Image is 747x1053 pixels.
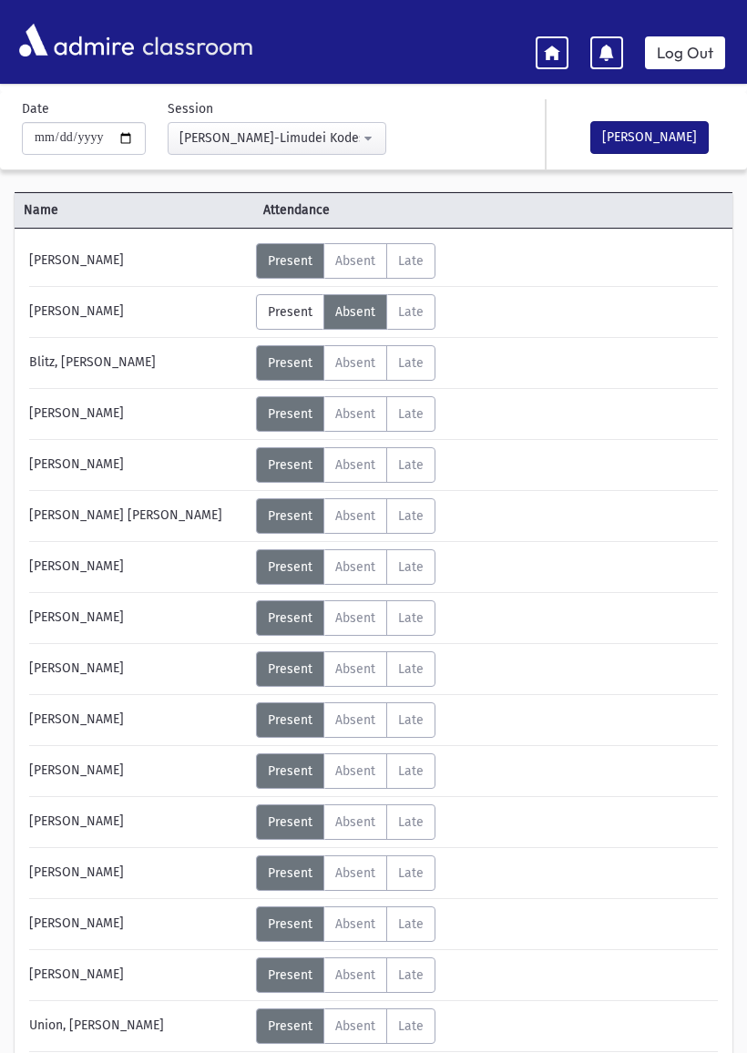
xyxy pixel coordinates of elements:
div: [PERSON_NAME] [20,294,256,330]
span: Absent [335,814,375,830]
span: Present [268,253,312,269]
span: Late [398,406,424,422]
div: AttTypes [256,855,435,891]
span: Late [398,865,424,881]
span: Late [398,508,424,524]
span: Present [268,304,312,320]
div: AttTypes [256,447,435,483]
span: Present [268,763,312,779]
button: [PERSON_NAME] [590,121,709,154]
span: Present [268,661,312,677]
div: [PERSON_NAME] [20,651,256,687]
span: Present [268,355,312,371]
span: Absent [335,661,375,677]
span: Late [398,610,424,626]
span: Present [268,508,312,524]
div: [PERSON_NAME] [20,243,256,279]
span: Late [398,814,424,830]
span: classroom [138,16,253,65]
label: Date [22,99,49,118]
span: Late [398,355,424,371]
div: AttTypes [256,906,435,942]
div: AttTypes [256,396,435,432]
span: Present [268,916,312,932]
span: Present [268,712,312,728]
div: [PERSON_NAME] [20,855,256,891]
div: AttTypes [256,957,435,993]
span: Absent [335,457,375,473]
button: Morah Leah-Limudei Kodesh(9:00AM-2:00PM) [168,122,386,155]
div: [PERSON_NAME] [20,447,256,483]
span: Absent [335,610,375,626]
span: Late [398,253,424,269]
span: Absent [335,253,375,269]
span: Late [398,763,424,779]
span: Present [268,814,312,830]
div: [PERSON_NAME] [20,600,256,636]
div: [PERSON_NAME]-Limudei Kodesh(9:00AM-2:00PM) [179,128,360,148]
div: Blitz, [PERSON_NAME] [20,345,256,381]
span: Late [398,457,424,473]
span: Present [268,610,312,626]
div: [PERSON_NAME] [20,396,256,432]
a: Log Out [645,36,725,69]
span: Late [398,967,424,983]
span: Late [398,916,424,932]
div: Union, [PERSON_NAME] [20,1008,256,1044]
div: AttTypes [256,753,435,789]
span: Present [268,457,312,473]
span: Name [15,200,254,220]
div: [PERSON_NAME] [20,804,256,840]
div: AttTypes [256,549,435,585]
div: [PERSON_NAME] [PERSON_NAME] [20,498,256,534]
span: Absent [335,355,375,371]
div: [PERSON_NAME] [20,702,256,738]
span: Present [268,967,312,983]
div: [PERSON_NAME] [20,906,256,942]
span: Absent [335,559,375,575]
span: Late [398,304,424,320]
label: Session [168,99,213,118]
span: Absent [335,865,375,881]
span: Present [268,406,312,422]
span: Absent [335,304,375,320]
span: Late [398,559,424,575]
span: Present [268,559,312,575]
span: Absent [335,916,375,932]
div: AttTypes [256,804,435,840]
span: Absent [335,967,375,983]
span: Present [268,865,312,881]
div: AttTypes [256,600,435,636]
div: AttTypes [256,702,435,738]
div: AttTypes [256,345,435,381]
span: Late [398,661,424,677]
span: Absent [335,763,375,779]
div: [PERSON_NAME] [20,753,256,789]
div: [PERSON_NAME] [20,549,256,585]
div: [PERSON_NAME] [20,957,256,993]
div: AttTypes [256,243,435,279]
span: Attendance [254,200,673,220]
div: AttTypes [256,498,435,534]
img: AdmirePro [15,19,138,61]
div: AttTypes [256,294,435,330]
span: Absent [335,712,375,728]
span: Absent [335,406,375,422]
span: Absent [335,508,375,524]
div: AttTypes [256,651,435,687]
span: Late [398,712,424,728]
